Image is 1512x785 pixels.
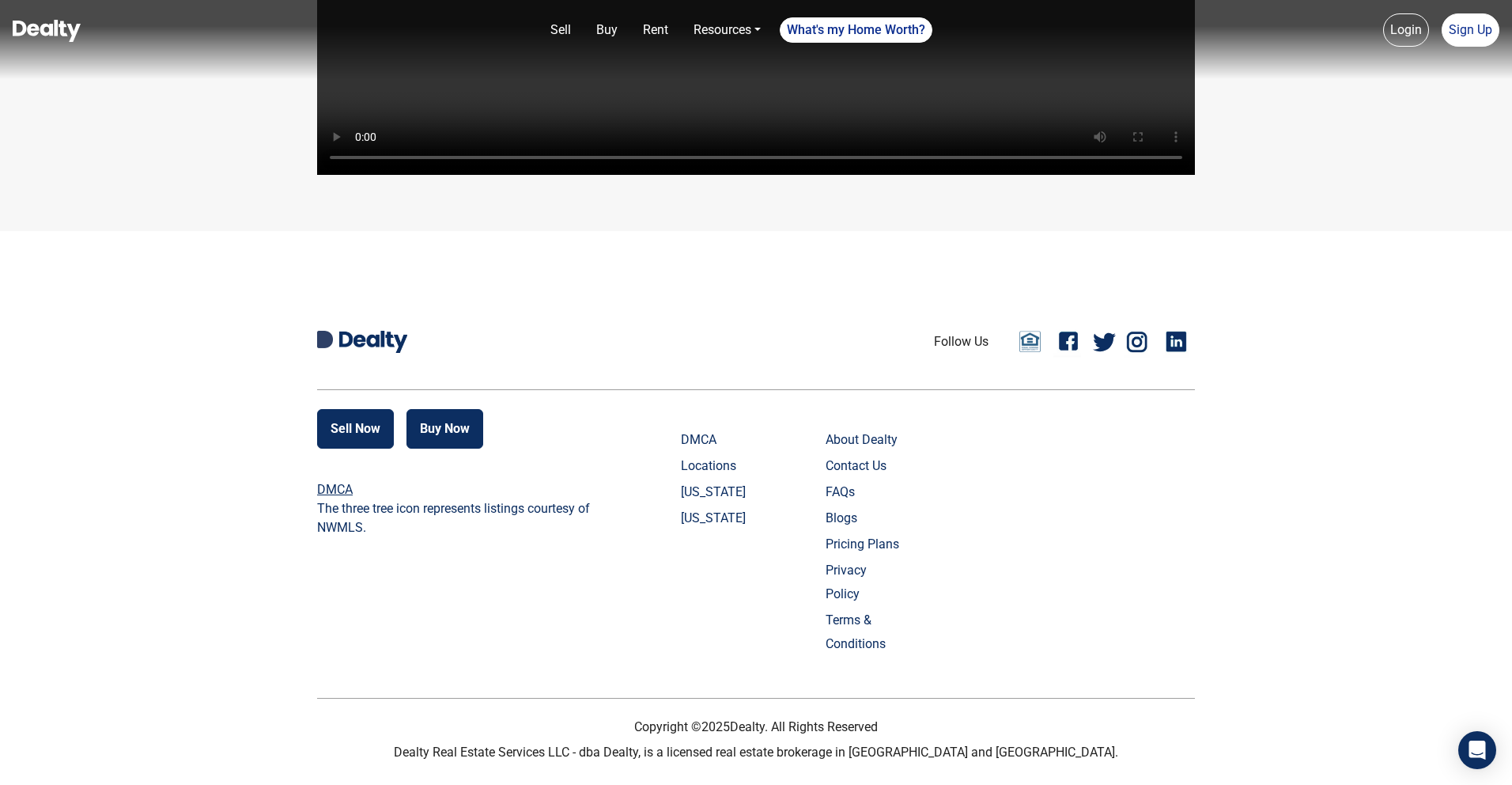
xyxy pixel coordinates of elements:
a: Facebook [1053,326,1085,358]
a: DMCA [681,428,759,452]
a: Resources [687,14,767,46]
a: Instagram [1124,326,1155,358]
a: Terms & Conditions [826,609,904,656]
a: FAQs [826,480,904,504]
div: Open Intercom Messenger [1458,731,1496,769]
img: Dealty [339,331,407,353]
a: About Dealty [826,428,904,452]
p: Dealty Real Estate Services LLC - dba Dealty, is a licensed real estate brokerage in [GEOGRAPHIC_... [317,743,1195,762]
a: Privacy Policy [826,559,904,606]
a: Email [1014,330,1045,354]
a: What's my Home Worth? [780,17,932,43]
p: The three tree icon represents listings courtesy of NWMLS. [317,499,599,537]
a: Blogs [826,506,904,530]
a: Buy [590,14,624,46]
p: Copyright © 2025 Dealty. All Rights Reserved [317,718,1195,737]
a: [US_STATE] [681,506,759,530]
a: Pricing Plans [826,533,904,556]
a: DMCA [317,482,353,497]
img: Dealty D [317,331,333,348]
iframe: BigID CMP Widget [8,738,55,785]
li: Follow Us [934,332,988,351]
a: Rent [637,14,675,46]
a: Twitter [1093,326,1116,358]
button: Buy Now [406,409,483,449]
a: Sign Up [1442,13,1499,47]
a: Contact Us [826,454,904,478]
a: Linkedin [1163,326,1195,358]
button: Sell Now [317,409,394,449]
img: Dealty - Buy, Sell & Rent Homes [13,20,81,42]
a: Login [1383,13,1429,47]
a: [US_STATE] [681,480,759,504]
a: Locations [681,454,759,478]
a: Sell [544,14,577,46]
